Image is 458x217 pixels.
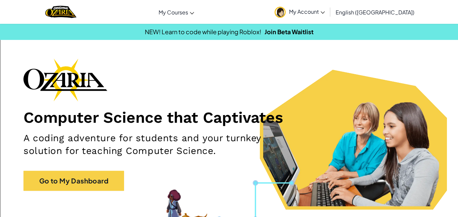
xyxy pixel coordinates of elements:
span: My Account [289,8,325,15]
img: avatar [275,7,286,18]
a: My Courses [155,3,197,21]
a: Go to My Dashboard [23,171,124,191]
a: English ([GEOGRAPHIC_DATA]) [332,3,418,21]
h2: A coding adventure for students and your turnkey solution for teaching Computer Science. [23,132,299,157]
h1: Computer Science that Captivates [23,108,435,127]
span: NEW! Learn to code while playing Roblox! [145,28,261,36]
img: Ozaria branding logo [23,58,107,101]
a: Join Beta Waitlist [265,28,313,36]
span: My Courses [159,9,188,16]
a: My Account [271,1,328,22]
img: Home [45,5,76,19]
span: English ([GEOGRAPHIC_DATA]) [336,9,414,16]
a: Ozaria by CodeCombat logo [45,5,76,19]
